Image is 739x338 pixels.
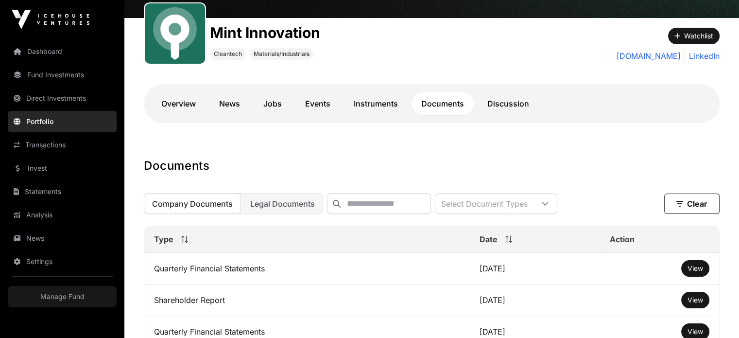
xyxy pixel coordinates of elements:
[687,327,703,336] span: View
[687,295,703,305] a: View
[144,253,470,285] td: Quarterly Financial Statements
[152,199,233,209] span: Company Documents
[8,286,117,307] a: Manage Fund
[144,193,241,214] button: Company Documents
[154,233,173,245] span: Type
[8,88,117,109] a: Direct Investments
[478,92,539,115] a: Discussion
[210,24,320,41] h1: Mint Innovation
[681,292,709,308] button: View
[617,50,681,62] a: [DOMAIN_NAME]
[687,264,703,272] span: View
[470,253,600,285] td: [DATE]
[344,92,408,115] a: Instruments
[149,7,201,60] img: Mint.svg
[8,158,117,179] a: Invest
[8,204,117,226] a: Analysis
[681,260,709,277] button: View
[685,50,720,62] a: LinkedIn
[295,92,340,115] a: Events
[8,251,117,272] a: Settings
[12,10,89,29] img: Icehouse Ventures Logo
[687,296,703,304] span: View
[254,92,292,115] a: Jobs
[214,50,242,58] span: Cleantech
[8,228,117,249] a: News
[209,92,250,115] a: News
[144,285,470,316] td: Shareholder Report
[152,92,206,115] a: Overview
[412,92,474,115] a: Documents
[8,41,117,62] a: Dashboard
[8,64,117,86] a: Fund Investments
[668,28,720,44] button: Watchlist
[8,111,117,132] a: Portfolio
[8,134,117,156] a: Transactions
[242,193,323,214] button: Legal Documents
[480,233,498,245] span: Date
[152,92,712,115] nav: Tabs
[690,291,739,338] iframe: Chat Widget
[664,194,720,214] button: Clear
[470,285,600,316] td: [DATE]
[254,50,309,58] span: Materials/Industrials
[435,194,533,213] div: Select Document Types
[687,264,703,273] a: View
[144,158,720,174] h1: Documents
[610,233,635,245] span: Action
[250,199,315,209] span: Legal Documents
[687,327,703,337] a: View
[8,181,117,202] a: Statements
